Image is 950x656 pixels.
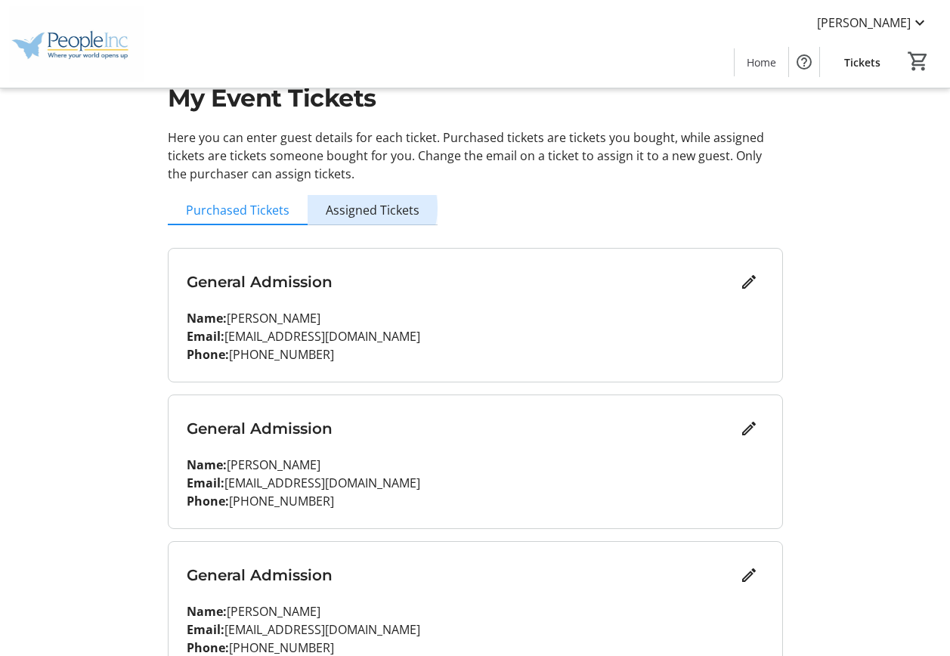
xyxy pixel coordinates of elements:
[187,271,734,293] h3: General Admission
[805,11,941,35] button: [PERSON_NAME]
[187,493,229,509] strong: Phone:
[187,456,764,474] p: [PERSON_NAME]
[905,48,932,75] button: Cart
[734,560,764,590] button: Edit
[187,603,227,620] strong: Name:
[187,456,227,473] strong: Name:
[832,48,893,76] a: Tickets
[168,80,783,116] h1: My Event Tickets
[187,309,764,327] p: [PERSON_NAME]
[187,327,764,345] p: [EMAIL_ADDRESS][DOMAIN_NAME]
[326,204,419,216] span: Assigned Tickets
[844,54,880,70] span: Tickets
[789,47,819,77] button: Help
[187,564,734,586] h3: General Admission
[186,204,289,216] span: Purchased Tickets
[187,345,764,364] p: [PHONE_NUMBER]
[187,602,764,620] p: [PERSON_NAME]
[168,128,783,183] p: Here you can enter guest details for each ticket. Purchased tickets are tickets you bought, while...
[187,475,224,491] strong: Email:
[187,417,734,440] h3: General Admission
[187,639,229,656] strong: Phone:
[187,621,224,638] strong: Email:
[187,346,229,363] strong: Phone:
[734,267,764,297] button: Edit
[747,54,776,70] span: Home
[735,48,788,76] a: Home
[187,328,224,345] strong: Email:
[734,413,764,444] button: Edit
[187,492,764,510] p: [PHONE_NUMBER]
[817,14,911,32] span: [PERSON_NAME]
[9,6,144,82] img: People Inc.'s Logo
[187,474,764,492] p: [EMAIL_ADDRESS][DOMAIN_NAME]
[187,310,227,326] strong: Name:
[187,620,764,639] p: [EMAIL_ADDRESS][DOMAIN_NAME]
